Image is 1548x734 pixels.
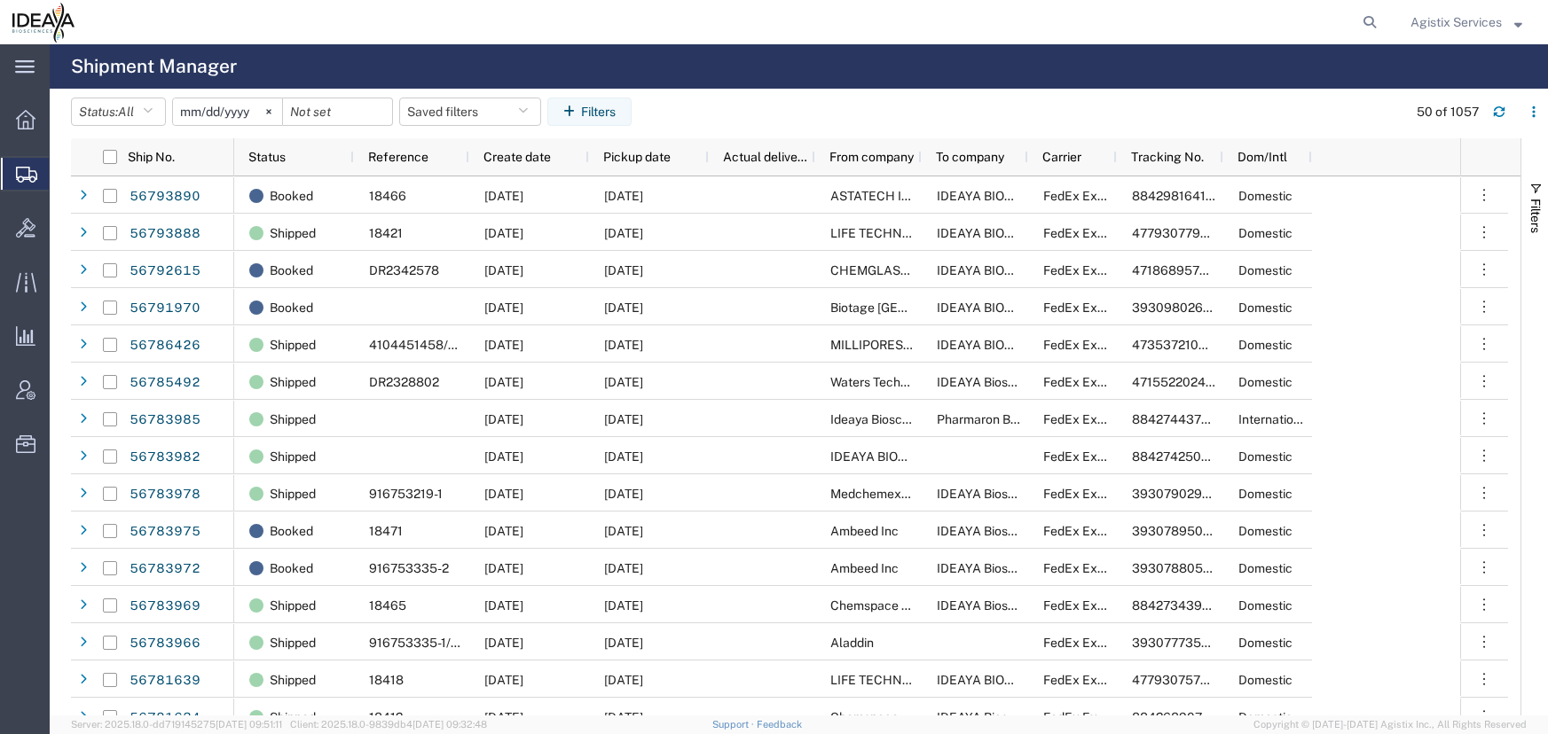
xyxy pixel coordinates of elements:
[369,710,403,724] span: 18412
[270,587,316,624] span: Shipped
[1131,150,1204,164] span: Tracking No.
[1043,226,1128,240] span: FedEx Express
[830,226,1075,240] span: LIFE TECHNOLOGIES CORPORATION ECH
[1132,636,1224,650] span: 393077735607
[1132,301,1227,315] span: 393098026494
[1132,338,1222,352] span: 473537210449
[830,375,1019,389] span: Waters Technologies Corporation
[369,598,406,613] span: 18465
[129,294,201,323] a: 56791970
[484,189,523,203] span: 09/11/2025
[484,263,523,277] span: 09/11/2025
[369,673,404,687] span: 18418
[1238,338,1293,352] span: Domestic
[1043,561,1128,575] span: FedEx Express
[484,449,523,464] span: 09/10/2025
[604,449,643,464] span: 09/10/2025
[369,226,403,240] span: 18421
[937,338,1092,352] span: IDEAYA BIOSCIENCES INC
[937,710,1075,724] span: IDEAYA Biosciences Inc.
[1132,598,1226,613] span: 884273439393
[547,98,632,126] button: Filters
[604,412,643,426] span: 09/10/2025
[129,555,201,583] a: 56783972
[830,263,1002,277] span: CHEMGLASS LIFE SCIENCES
[1043,263,1128,277] span: FedEx Express
[1043,301,1128,315] span: FedEx Express
[1132,412,1225,426] span: 884274437949
[1043,412,1128,426] span: FedEx Express
[1043,710,1128,724] span: FedEx Express
[1043,524,1128,538] span: FedEx Express
[604,636,643,650] span: 09/10/2025
[129,183,201,211] a: 56793890
[1238,301,1293,315] span: Domestic
[1528,199,1543,233] span: Filters
[604,561,643,575] span: 09/10/2025
[484,301,523,315] span: 09/11/2025
[1238,150,1287,164] span: Dom/Intl
[129,443,201,472] a: 56783982
[1410,12,1523,33] button: Agistix Services
[1238,189,1293,203] span: Domestic
[129,406,201,434] a: 56783985
[1238,263,1293,277] span: Domestic
[1132,524,1224,538] span: 393078950610
[937,263,1067,277] span: IDEAYA BIOSCIENCES
[484,226,523,240] span: 09/11/2025
[830,338,1040,352] span: MILLIPORESIGMA DISTRIBUTION LL
[830,524,899,538] span: Ambeed Inc
[603,150,671,164] span: Pickup date
[484,561,523,575] span: 09/10/2025
[128,150,175,164] span: Ship No.
[604,263,643,277] span: 09/11/2025
[604,189,643,203] span: 09/11/2025
[270,550,313,587] span: Booked
[829,150,914,164] span: From company
[216,719,282,730] span: [DATE] 09:51:11
[1043,189,1128,203] span: FedEx Express
[270,401,316,438] span: Shipped
[368,150,428,164] span: Reference
[369,338,520,352] span: 4104451458/303596430
[270,252,313,289] span: Booked
[830,487,958,501] span: Medchemexpress LLC
[270,512,313,550] span: Booked
[369,524,403,538] span: 18471
[723,150,808,164] span: Actual delivery date
[1132,189,1219,203] span: 884298164161
[413,719,487,730] span: [DATE] 09:32:48
[1132,487,1226,501] span: 393079029465
[1238,598,1293,613] span: Domestic
[484,598,523,613] span: 09/10/2025
[129,629,201,658] a: 56783966
[484,375,523,389] span: 09/10/2025
[129,220,201,248] a: 56793888
[1132,263,1221,277] span: 471868957510
[936,150,1004,164] span: To company
[1043,673,1128,687] span: FedEx Express
[484,673,523,687] span: 09/10/2025
[129,369,201,397] a: 56785492
[270,215,316,252] span: Shipped
[129,704,201,732] a: 56781634
[830,301,1004,315] span: Biotage Salem
[484,710,523,724] span: 09/10/2025
[1132,226,1223,240] span: 477930779528
[1132,449,1224,464] span: 884274250675
[270,661,316,699] span: Shipped
[830,449,988,464] span: IDEAYA BIOSCIENCES INC.
[604,301,643,315] span: 09/11/2025
[369,636,488,650] span: 916753335-1/18463
[1042,150,1081,164] span: Carrier
[1132,710,1226,724] span: 884268907999
[1132,375,1221,389] span: 471552202426
[937,487,1075,501] span: IDEAYA Biosciences Inc.
[270,363,316,401] span: Shipped
[118,105,134,119] span: All
[1238,636,1293,650] span: Domestic
[830,710,941,724] span: Chemspace US Inc.
[290,719,487,730] span: Client: 2025.18.0-9839db4
[937,375,1073,389] span: IDEAYA Biosciences Inc
[173,98,282,125] input: Not set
